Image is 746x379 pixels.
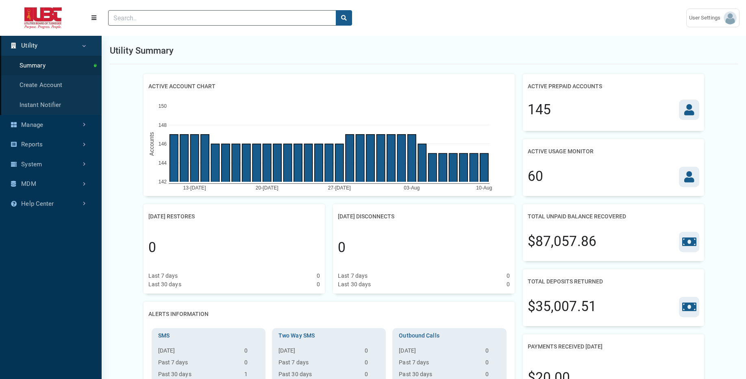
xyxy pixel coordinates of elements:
[148,237,156,258] div: 0
[155,346,241,358] th: [DATE]
[148,79,215,94] h2: Active Account Chart
[108,10,336,26] input: Search
[686,9,739,27] a: User Settings
[482,358,503,370] td: 0
[155,331,262,340] h3: SMS
[507,272,510,280] div: 0
[396,331,503,340] h3: Outbound Calls
[336,10,352,26] button: search
[148,280,181,289] div: Last 30 days
[396,358,482,370] th: Past 7 days
[528,339,602,354] h2: Payments Received [DATE]
[275,358,361,370] th: Past 7 days
[275,346,361,358] th: [DATE]
[275,331,383,340] h3: Two Way SMS
[148,307,209,322] h2: Alerts Information
[528,79,602,94] h2: Active Prepaid Accounts
[396,346,482,358] th: [DATE]
[241,358,262,370] td: 0
[689,14,724,22] span: User Settings
[482,346,503,358] td: 0
[338,272,368,280] div: Last 7 days
[317,280,320,289] div: 0
[528,100,551,120] div: 145
[528,296,596,317] div: $35,007.51
[338,280,371,289] div: Last 30 days
[148,272,178,280] div: Last 7 days
[528,231,596,252] div: $87,057.86
[507,280,510,289] div: 0
[338,237,346,258] div: 0
[110,44,174,57] h1: Utility Summary
[528,209,626,224] h2: Total Unpaid Balance Recovered
[361,346,383,358] td: 0
[528,166,543,187] div: 60
[148,209,195,224] h2: [DATE] Restores
[241,346,262,358] td: 0
[317,272,320,280] div: 0
[528,144,594,159] h2: Active Usage Monitor
[86,11,102,25] button: Menu
[361,358,383,370] td: 0
[338,209,394,224] h2: [DATE] Disconnects
[7,7,80,29] img: ALTSK Logo
[528,274,603,289] h2: Total Deposits Returned
[155,358,241,370] th: Past 7 days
